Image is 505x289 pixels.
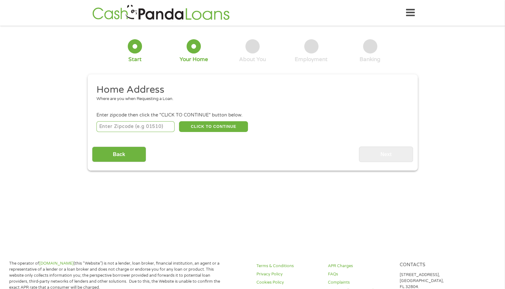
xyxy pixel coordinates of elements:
[359,147,413,162] input: Next
[179,121,248,132] button: CLICK TO CONTINUE
[256,263,320,269] a: Terms & Conditions
[400,262,464,268] h4: Contacts
[128,56,142,63] div: Start
[96,96,404,102] div: Where are you when Requesting a Loan.
[328,263,392,269] a: APR Charges
[96,84,404,96] h2: Home Address
[96,112,408,119] div: Enter zipcode then click the "CLICK TO CONTINUE" button below.
[239,56,266,63] div: About You
[328,271,392,277] a: FAQs
[90,4,231,22] img: GetLoanNow Logo
[92,147,146,162] input: Back
[96,121,175,132] input: Enter Zipcode (e.g 01510)
[256,271,320,277] a: Privacy Policy
[39,261,74,266] a: [DOMAIN_NAME]
[360,56,380,63] div: Banking
[256,280,320,286] a: Cookies Policy
[295,56,328,63] div: Employment
[180,56,208,63] div: Your Home
[328,280,392,286] a: Complaints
